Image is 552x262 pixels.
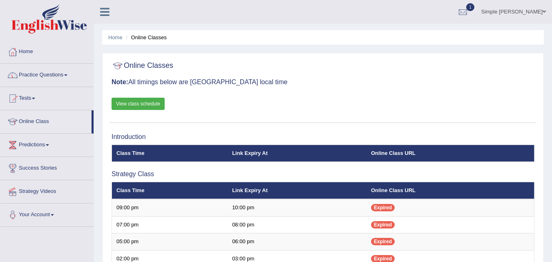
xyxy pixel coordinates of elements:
a: Home [108,34,123,40]
td: 09:00 pm [112,199,228,216]
td: 06:00 pm [228,233,367,251]
td: 07:00 pm [112,216,228,233]
a: Practice Questions [0,64,94,84]
li: Online Classes [124,34,167,41]
td: 08:00 pm [228,216,367,233]
td: 10:00 pm [228,199,367,216]
h3: Introduction [112,133,534,141]
span: Expired [371,238,395,245]
span: 1 [466,3,474,11]
b: Note: [112,78,128,85]
td: 05:00 pm [112,233,228,251]
span: Expired [371,221,395,228]
h2: Online Classes [112,60,173,72]
th: Class Time [112,145,228,162]
a: Online Class [0,110,92,131]
th: Online Class URL [367,145,534,162]
th: Link Expiry At [228,182,367,199]
th: Link Expiry At [228,145,367,162]
a: Tests [0,87,94,107]
a: Success Stories [0,157,94,177]
a: Your Account [0,204,94,224]
a: Home [0,40,94,61]
th: Online Class URL [367,182,534,199]
a: Predictions [0,134,94,154]
h3: All timings below are [GEOGRAPHIC_DATA] local time [112,78,534,86]
span: Expired [371,204,395,211]
a: View class schedule [112,98,165,110]
a: Strategy Videos [0,180,94,201]
h3: Strategy Class [112,170,534,178]
th: Class Time [112,182,228,199]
